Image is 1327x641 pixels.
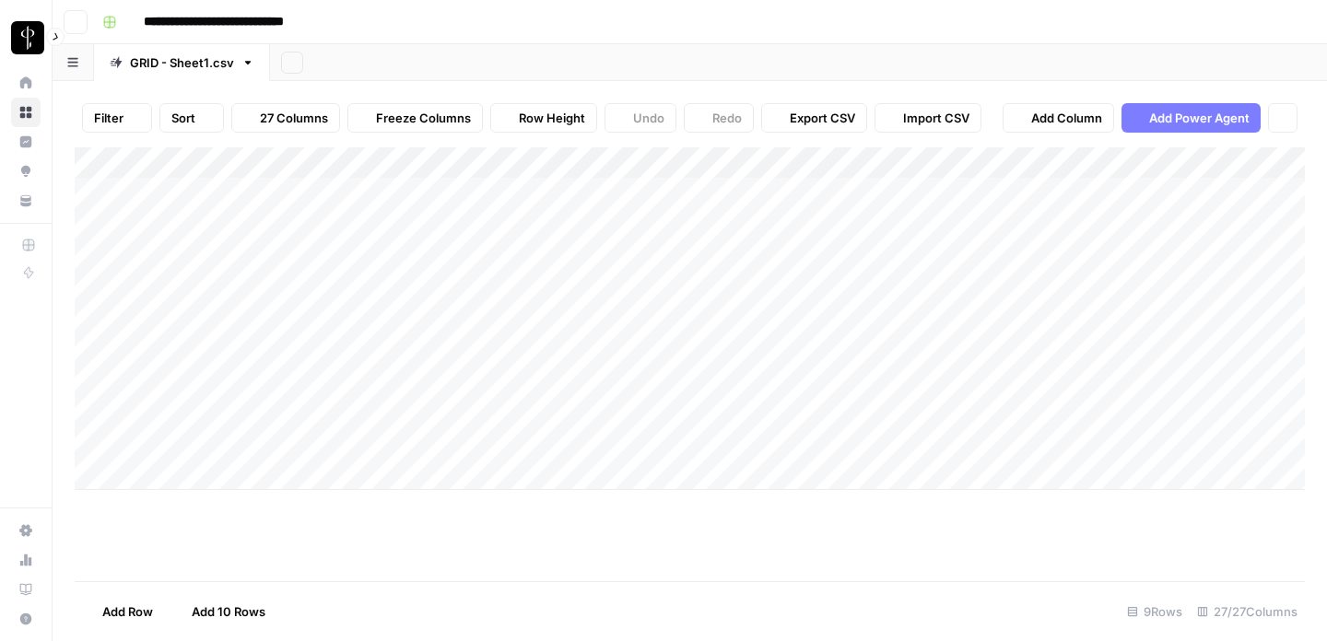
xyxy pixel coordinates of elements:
[633,109,664,127] span: Undo
[605,103,676,133] button: Undo
[1031,109,1102,127] span: Add Column
[11,15,41,61] button: Workspace: LP Production Workloads
[1190,597,1305,626] div: 27/27 Columns
[11,186,41,216] a: Your Data
[231,103,340,133] button: 27 Columns
[94,109,123,127] span: Filter
[11,157,41,186] a: Opportunities
[11,68,41,98] a: Home
[11,516,41,545] a: Settings
[171,109,195,127] span: Sort
[11,127,41,157] a: Insights
[164,597,276,626] button: Add 10 Rows
[11,545,41,575] a: Usage
[1003,103,1114,133] button: Add Column
[875,103,981,133] button: Import CSV
[102,602,153,621] span: Add Row
[790,109,855,127] span: Export CSV
[82,103,152,133] button: Filter
[761,103,867,133] button: Export CSV
[11,21,44,54] img: LP Production Workloads Logo
[75,597,164,626] button: Add Row
[11,98,41,127] a: Browse
[519,109,585,127] span: Row Height
[1149,109,1250,127] span: Add Power Agent
[347,103,483,133] button: Freeze Columns
[1121,103,1261,133] button: Add Power Agent
[1120,597,1190,626] div: 9 Rows
[130,53,234,72] div: GRID - Sheet1.csv
[94,44,270,81] a: GRID - Sheet1.csv
[11,604,41,634] button: Help + Support
[490,103,597,133] button: Row Height
[903,109,969,127] span: Import CSV
[684,103,754,133] button: Redo
[159,103,224,133] button: Sort
[712,109,742,127] span: Redo
[11,575,41,604] a: Learning Hub
[260,109,328,127] span: 27 Columns
[192,602,265,621] span: Add 10 Rows
[376,109,471,127] span: Freeze Columns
